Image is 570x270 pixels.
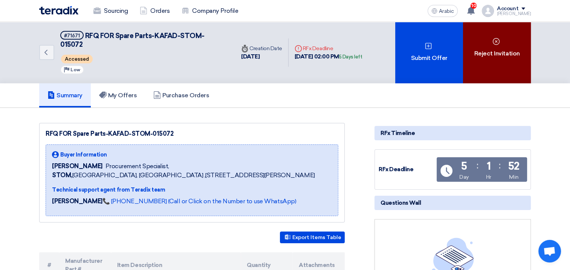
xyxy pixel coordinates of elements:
[87,3,134,19] a: Sourcing
[60,31,226,49] h5: RFQ FOR Spare Parts-KAFAD-STOM-015072
[108,92,137,99] font: My Offers
[70,67,80,72] span: Low
[39,6,78,15] img: Teradix logo
[241,52,282,61] div: [DATE]
[428,5,458,17] button: Arabic
[52,172,315,179] font: [GEOGRAPHIC_DATA], [GEOGRAPHIC_DATA] ,[STREET_ADDRESS][PERSON_NAME]
[61,55,93,63] span: Accessed
[105,162,169,171] span: Procurement Specialist,
[295,45,333,52] font: RFx Deadline
[379,165,435,174] div: RFx Deadline
[499,159,501,172] div: :
[52,198,102,205] strong: [PERSON_NAME]
[482,5,494,17] img: profile_test.png
[486,161,491,172] div: 1
[91,83,145,107] a: My Offers
[439,9,454,14] span: Arabic
[474,49,520,58] font: Reject Invitation
[192,6,238,15] font: Company Profile
[459,173,469,181] div: Day
[134,3,176,19] a: Orders
[411,54,447,63] font: Submit Offer
[486,173,491,181] div: Hr
[60,151,107,159] span: Buyer Information
[52,162,102,171] span: [PERSON_NAME]
[145,83,217,107] a: Purchase Orders
[102,198,296,205] a: 📞 [PHONE_NUMBER] (Call or Click on the Number to use WhatsApp)
[162,92,209,99] font: Purchase Orders
[104,6,128,15] font: Sourcing
[39,83,91,107] a: Summary
[497,12,531,16] div: [PERSON_NAME]
[150,6,170,15] font: Orders
[292,234,341,241] font: Export Items Table
[509,173,519,181] div: Min
[241,45,282,52] font: Creation Date
[280,232,345,243] button: Export Items Table
[46,129,338,138] div: RFQ FOR Spare Parts-KAFAD-STOM-015072
[497,6,518,12] div: Account
[471,3,477,9] span: 10
[538,240,561,262] div: Open chat
[461,161,467,172] div: 5
[295,53,339,60] font: [DATE] 02:00 PM
[477,159,478,172] div: :
[374,126,531,140] div: RFx Timeline
[508,161,520,172] div: 52
[339,53,362,61] div: 5 Days left
[381,199,421,206] font: Questions Wall
[64,33,80,38] div: #71671
[52,172,72,179] b: STOM,
[57,92,83,99] font: Summary
[60,32,205,49] span: RFQ FOR Spare Parts-KAFAD-STOM-015072
[52,186,315,194] div: Technical support agent from Teradix team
